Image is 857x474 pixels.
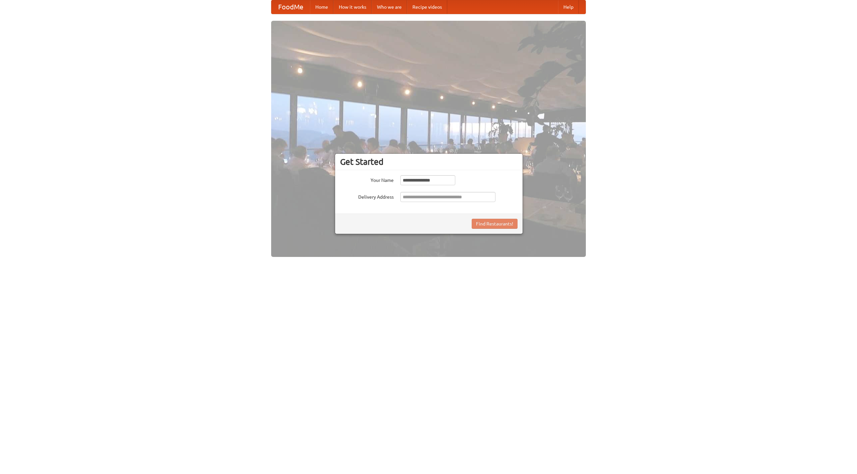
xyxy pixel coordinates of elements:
a: Who we are [372,0,407,14]
button: Find Restaurants! [472,219,518,229]
a: FoodMe [271,0,310,14]
a: Recipe videos [407,0,447,14]
a: Help [558,0,579,14]
a: How it works [333,0,372,14]
label: Your Name [340,175,394,184]
h3: Get Started [340,157,518,167]
label: Delivery Address [340,192,394,200]
a: Home [310,0,333,14]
